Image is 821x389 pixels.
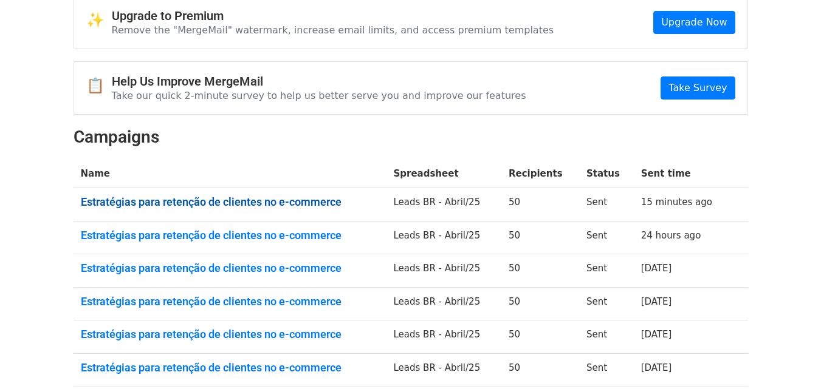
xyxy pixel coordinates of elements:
td: Leads BR - Abril/25 [386,287,501,320]
a: 24 hours ago [641,230,701,241]
th: Name [74,160,386,188]
td: 50 [501,254,579,288]
td: Sent [579,287,634,320]
th: Spreadsheet [386,160,501,188]
a: Estratégias para retenção de clientes no e-commerce [81,262,379,275]
a: Estratégias para retenção de clientes no e-commerce [81,361,379,374]
a: [DATE] [641,263,672,274]
td: Leads BR - Abril/25 [386,221,501,254]
td: 50 [501,188,579,222]
td: Sent [579,354,634,387]
td: 50 [501,320,579,354]
td: Leads BR - Abril/25 [386,188,501,222]
td: Sent [579,320,634,354]
a: Take Survey [661,76,735,100]
a: Estratégias para retenção de clientes no e-commerce [81,328,379,341]
a: Upgrade Now [653,11,735,34]
td: Leads BR - Abril/25 [386,354,501,387]
a: Estratégias para retenção de clientes no e-commerce [81,229,379,242]
th: Recipients [501,160,579,188]
th: Sent time [634,160,732,188]
td: Sent [579,254,634,288]
span: ✨ [86,12,112,29]
td: Sent [579,188,634,222]
td: Leads BR - Abril/25 [386,254,501,288]
a: [DATE] [641,296,672,307]
td: Leads BR - Abril/25 [386,320,501,354]
div: Widget de chat [760,331,821,389]
td: 50 [501,354,579,387]
th: Status [579,160,634,188]
span: 📋 [86,77,112,95]
h2: Campaigns [74,127,748,147]
a: Estratégias para retenção de clientes no e-commerce [81,295,379,308]
td: 50 [501,287,579,320]
p: Remove the "MergeMail" watermark, increase email limits, and access premium templates [112,24,554,36]
h4: Upgrade to Premium [112,8,554,23]
p: Take our quick 2-minute survey to help us better serve you and improve our features [112,89,526,102]
a: [DATE] [641,362,672,373]
iframe: Chat Widget [760,331,821,389]
td: Sent [579,221,634,254]
a: [DATE] [641,329,672,340]
td: 50 [501,221,579,254]
a: Estratégias para retenção de clientes no e-commerce [81,195,379,209]
h4: Help Us Improve MergeMail [112,74,526,89]
a: 15 minutes ago [641,197,712,208]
